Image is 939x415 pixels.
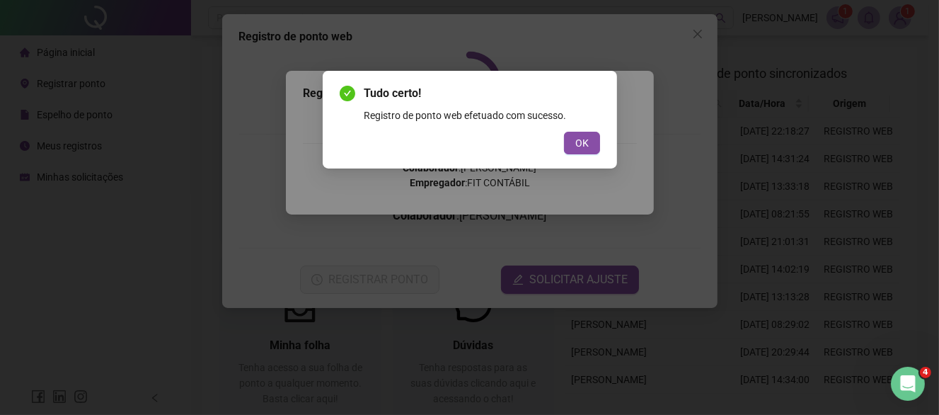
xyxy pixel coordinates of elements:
span: check-circle [340,86,355,101]
button: OK [564,132,600,154]
iframe: Intercom live chat [891,367,925,401]
span: OK [575,135,589,151]
span: Tudo certo! [364,85,600,102]
span: 4 [920,367,931,378]
div: Registro de ponto web efetuado com sucesso. [364,108,600,123]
